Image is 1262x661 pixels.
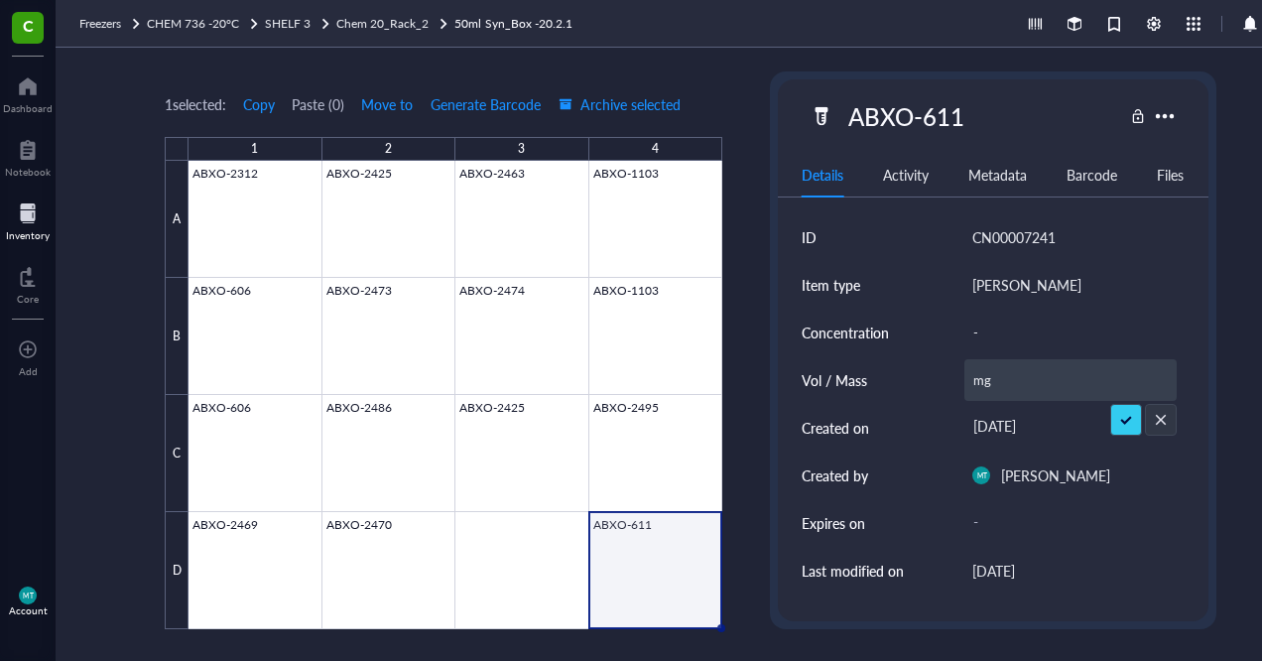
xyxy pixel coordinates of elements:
div: [DATE] [964,410,1177,446]
div: C [165,395,189,512]
span: Freezers [79,15,121,32]
span: MT [23,592,33,599]
div: B [165,278,189,395]
div: Created on [802,417,869,439]
button: Copy [242,88,276,120]
div: Files [1157,164,1184,186]
span: Generate Barcode [431,96,541,112]
a: Core [17,261,39,305]
span: CHEM 736 -20°C [147,15,239,32]
button: Move to [360,88,414,120]
div: ID [802,226,817,248]
div: CN00007241 [972,225,1056,249]
button: Generate Barcode [430,88,542,120]
span: SHELF 3 [265,15,311,32]
button: Archive selected [558,88,682,120]
div: Metadata [968,164,1027,186]
div: [PERSON_NAME] [972,273,1081,297]
div: Last modified on [802,560,904,582]
div: Created by [802,464,868,486]
a: Freezers [79,14,143,34]
span: Move to [361,96,413,112]
div: Core [17,293,39,305]
div: Account [9,604,48,616]
div: Dashboard [3,102,53,114]
div: - [964,505,1177,541]
div: [PERSON_NAME] [1001,463,1110,487]
div: Concentration [802,322,889,343]
span: Archive selected [559,96,681,112]
span: Copy [243,96,275,112]
div: 3 [518,137,525,161]
div: [DATE] [972,559,1015,583]
div: Activity [883,164,929,186]
div: Inventory [6,229,50,241]
span: MT [976,471,986,479]
div: Barcode [1067,164,1117,186]
a: SHELF 3Chem 20_Rack_2 [265,14,450,34]
div: 1 [251,137,258,161]
span: Chem 20_Rack_2 [336,15,429,32]
div: Item type [802,274,860,296]
div: Vol / Mass [802,369,867,391]
div: Details [802,164,843,186]
div: Notebook [5,166,51,178]
button: Paste (0) [292,88,344,120]
div: 1 selected: [165,93,226,115]
a: 50ml Syn_Box -20.2.1 [454,14,575,34]
a: Dashboard [3,70,53,114]
div: - [964,312,1177,353]
div: Add [19,365,38,377]
div: 4 [652,137,659,161]
span: C [23,13,34,38]
div: Expires on [802,512,865,534]
a: Notebook [5,134,51,178]
div: D [165,512,189,629]
a: CHEM 736 -20°C [147,14,261,34]
div: 2 [385,137,392,161]
div: A [165,161,189,278]
a: Inventory [6,198,50,241]
div: ABXO-611 [839,95,973,137]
